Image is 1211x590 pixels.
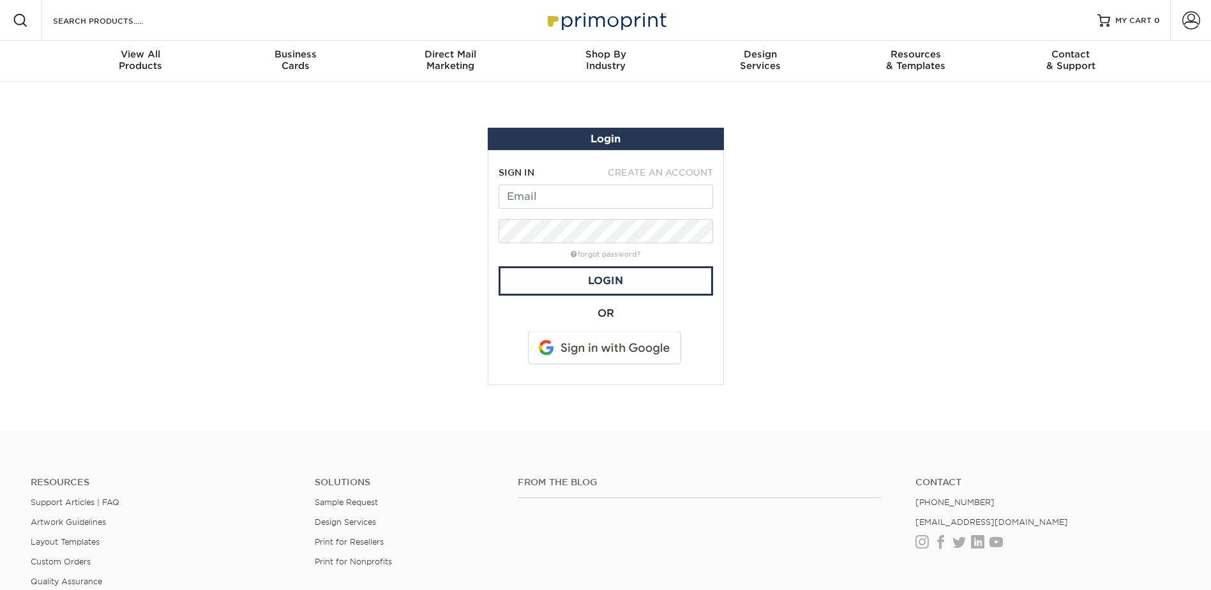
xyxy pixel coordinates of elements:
[31,577,102,586] a: Quality Assurance
[542,6,670,34] img: Primoprint
[52,13,176,28] input: SEARCH PRODUCTS.....
[838,41,993,82] a: Resources& Templates
[683,49,838,72] div: Services
[493,133,719,145] h1: Login
[373,41,528,82] a: Direct MailMarketing
[518,477,881,488] h4: From the Blog
[63,49,218,72] div: Products
[915,517,1068,527] a: [EMAIL_ADDRESS][DOMAIN_NAME]
[571,250,640,259] a: forgot password?
[315,517,376,527] a: Design Services
[838,49,993,60] span: Resources
[499,266,713,296] a: Login
[218,49,373,72] div: Cards
[315,557,392,566] a: Print for Nonprofits
[373,49,528,72] div: Marketing
[993,49,1148,60] span: Contact
[1154,16,1160,25] span: 0
[528,49,683,72] div: Industry
[528,49,683,60] span: Shop By
[31,537,100,547] a: Layout Templates
[218,49,373,60] span: Business
[993,49,1148,72] div: & Support
[683,41,838,82] a: DesignServices
[1115,15,1152,26] span: MY CART
[218,41,373,82] a: BusinessCards
[31,557,91,566] a: Custom Orders
[315,537,384,547] a: Print for Resellers
[373,49,528,60] span: Direct Mail
[499,185,713,209] input: Email
[315,497,378,507] a: Sample Request
[915,477,1180,488] a: Contact
[499,167,534,178] span: SIGN IN
[683,49,838,60] span: Design
[993,41,1148,82] a: Contact& Support
[63,41,218,82] a: View AllProducts
[608,167,713,178] span: CREATE AN ACCOUNT
[63,49,218,60] span: View All
[31,517,106,527] a: Artwork Guidelines
[315,477,499,488] h4: Solutions
[31,477,296,488] h4: Resources
[838,49,993,72] div: & Templates
[499,306,713,321] div: OR
[915,497,995,507] a: [PHONE_NUMBER]
[31,497,119,507] a: Support Articles | FAQ
[528,41,683,82] a: Shop ByIndustry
